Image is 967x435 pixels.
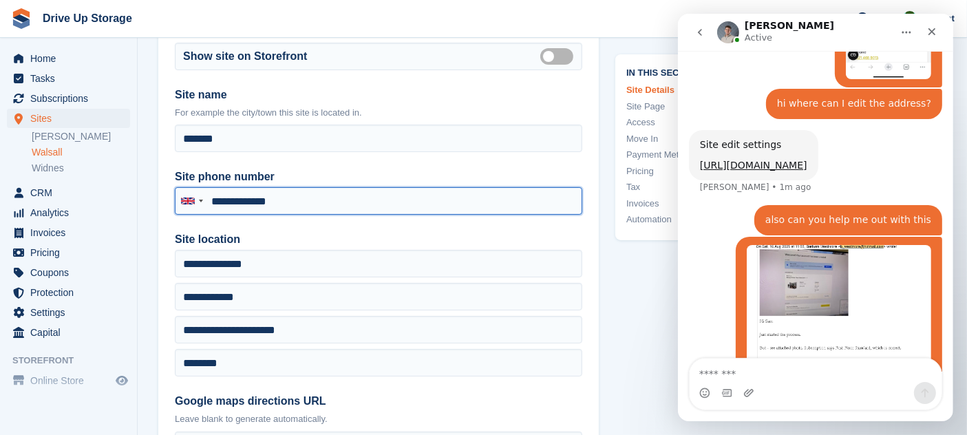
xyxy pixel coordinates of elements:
a: Widnes [32,162,130,175]
a: menu [7,69,130,88]
label: Site location [175,231,582,248]
label: Site phone number [175,169,582,185]
label: Google maps directions URL [175,393,582,410]
img: stora-icon-8386f47178a22dfd0bd8f6a31ec36ba5ce8667c1dd55bd0f319d3a0aa187defe.svg [11,8,32,29]
a: menu [7,263,130,282]
a: Automation [626,213,728,226]
span: Settings [30,303,113,322]
a: menu [7,49,130,68]
a: Move In [626,131,728,145]
a: menu [7,243,130,262]
span: Home [30,49,113,68]
span: Protection [30,283,113,302]
span: CRM [30,183,113,202]
span: Storefront [12,354,137,368]
a: menu [7,371,130,390]
a: Walsall [32,146,130,159]
span: Tasks [30,69,113,88]
a: menu [7,109,130,128]
span: In this section [626,65,728,78]
img: Camille [903,11,917,25]
div: United Kingdom: +44 [176,188,207,214]
a: menu [7,203,130,222]
a: menu [7,283,130,302]
a: Drive Up Storage [37,7,138,30]
p: For example the city/town this site is located in. [175,106,582,120]
a: menu [7,303,130,322]
p: Leave blank to generate automatically. [175,412,582,426]
label: Site name [175,87,582,103]
a: [PERSON_NAME] [32,130,130,143]
span: Subscriptions [30,89,113,108]
span: Capital [30,323,113,342]
a: menu [7,323,130,342]
a: Invoices [626,196,728,210]
a: Preview store [114,372,130,389]
a: Site Details [626,83,728,97]
a: menu [7,89,130,108]
a: Site Page [626,99,728,113]
a: menu [7,183,130,202]
label: Show site on Storefront [183,48,307,65]
span: Account [919,12,955,25]
span: Sites [30,109,113,128]
span: Invoices [30,223,113,242]
span: Analytics [30,203,113,222]
span: Coupons [30,263,113,282]
span: Help [871,11,891,25]
span: Online Store [30,371,113,390]
a: Payment Methods [626,148,728,162]
iframe: Intercom live chat [678,14,953,421]
a: Pricing [626,164,728,178]
span: Create [803,11,831,25]
a: Access [626,116,728,129]
a: menu [7,223,130,242]
label: Is public [540,55,579,57]
a: Tax [626,180,728,194]
span: Pricing [30,243,113,262]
